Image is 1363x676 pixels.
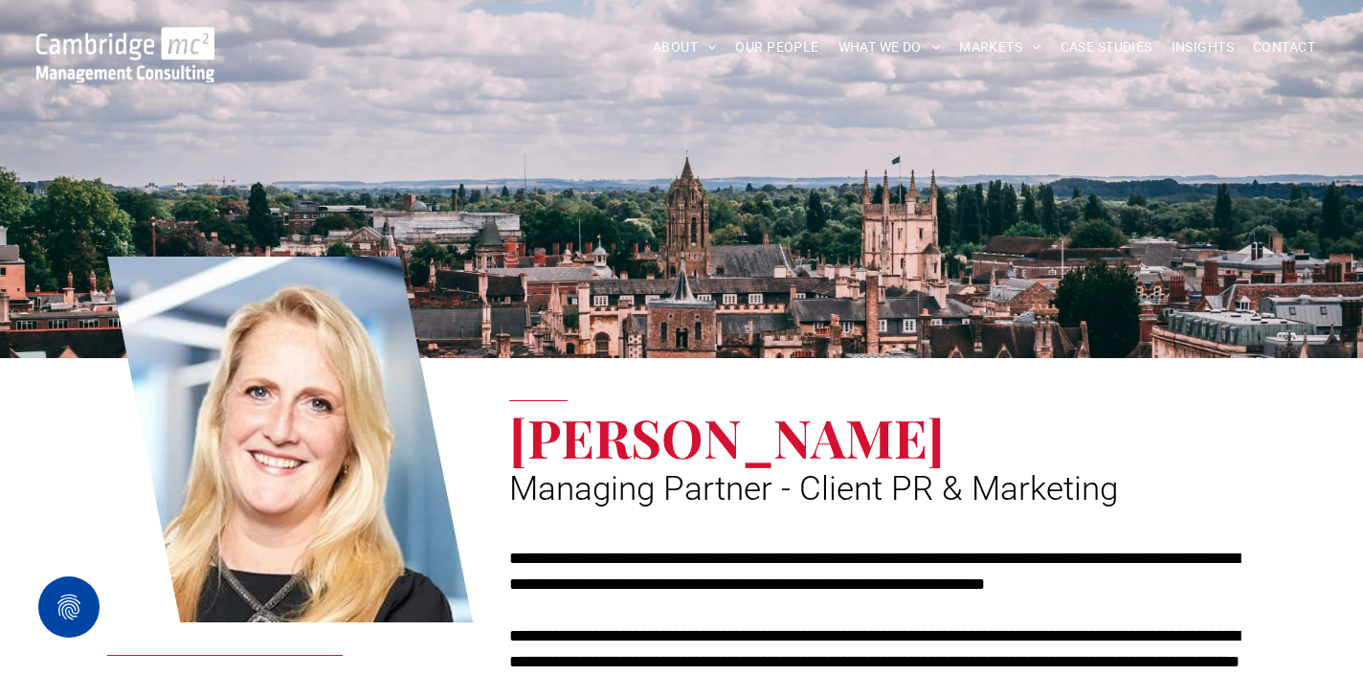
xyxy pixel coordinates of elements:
span: [PERSON_NAME] [509,401,945,472]
a: Your Business Transformed | Cambridge Management Consulting [36,30,214,50]
a: ABOUT [643,33,726,62]
a: WHAT WE DO [829,33,950,62]
a: CONTACT [1243,33,1325,62]
a: OUR PEOPLE [726,33,828,62]
a: MARKETS [950,33,1050,62]
a: INSIGHTS [1162,33,1243,62]
img: Go to Homepage [36,27,214,82]
a: CASE STUDIES [1051,33,1162,62]
span: Managing Partner - Client PR & Marketing [509,469,1118,508]
a: Faye Holland | Managing Partner - Client PR & Marketing [107,254,473,625]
